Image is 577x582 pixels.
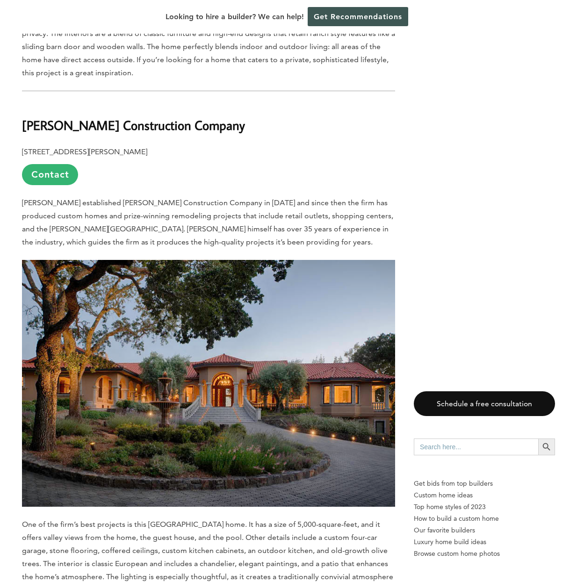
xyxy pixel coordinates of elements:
[308,7,408,26] a: Get Recommendations
[414,489,555,501] a: Custom home ideas
[541,442,552,452] svg: Search
[22,147,147,156] b: [STREET_ADDRESS][PERSON_NAME]
[22,117,245,133] b: [PERSON_NAME] Construction Company
[414,478,555,489] p: Get bids from top builders
[414,513,555,525] a: How to build a custom home
[22,164,78,185] a: Contact
[414,501,555,513] a: Top home styles of 2023
[397,515,566,571] iframe: Drift Widget Chat Controller
[414,438,538,455] input: Search here...
[414,391,555,416] a: Schedule a free consultation
[22,198,393,246] span: [PERSON_NAME] established [PERSON_NAME] Construction Company in [DATE] and since then the firm ha...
